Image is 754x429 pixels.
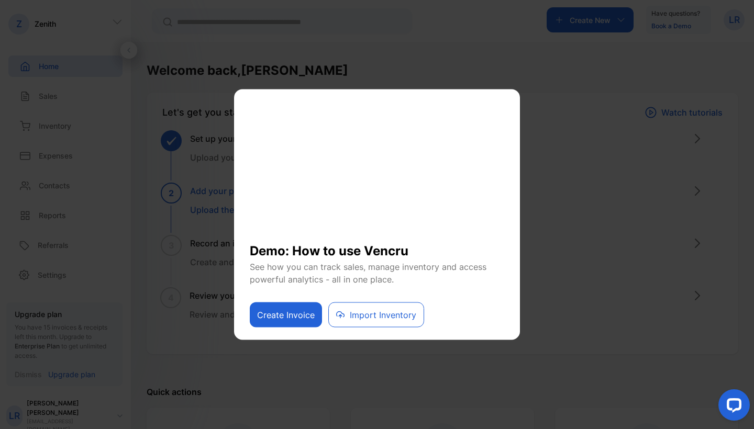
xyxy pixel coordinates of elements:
h1: Demo: How to use Vencru [250,233,504,261]
button: Create Invoice [250,302,322,328]
iframe: YouTube video player [250,103,504,233]
p: See how you can track sales, manage inventory and access powerful analytics - all in one place. [250,261,504,286]
iframe: LiveChat chat widget [710,385,754,429]
button: Import Inventory [328,302,424,328]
